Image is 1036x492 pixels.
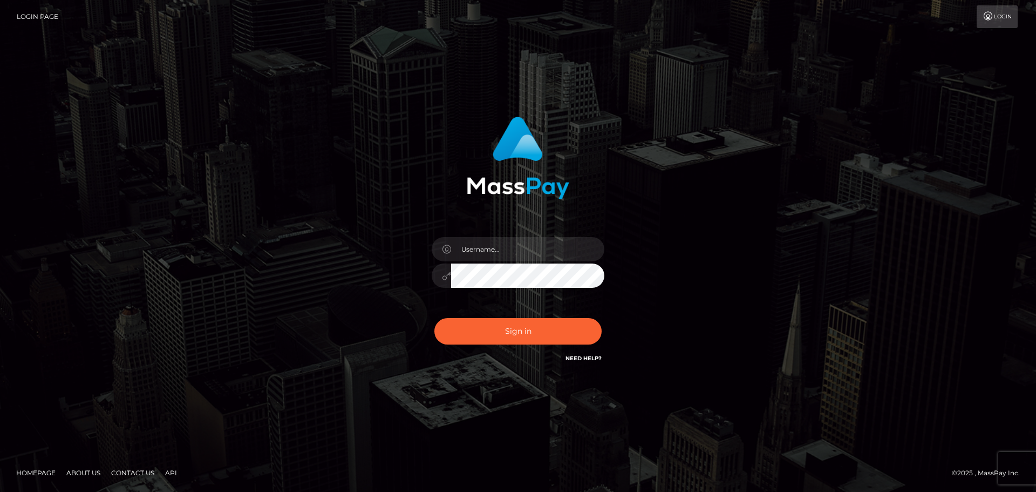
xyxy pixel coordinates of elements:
a: Login Page [17,5,58,28]
a: Homepage [12,464,60,481]
a: Login [977,5,1018,28]
img: MassPay Login [467,117,569,199]
div: © 2025 , MassPay Inc. [952,467,1028,479]
a: API [161,464,181,481]
a: Need Help? [565,355,602,362]
a: Contact Us [107,464,159,481]
button: Sign in [434,318,602,345]
input: Username... [451,237,604,261]
a: About Us [62,464,105,481]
